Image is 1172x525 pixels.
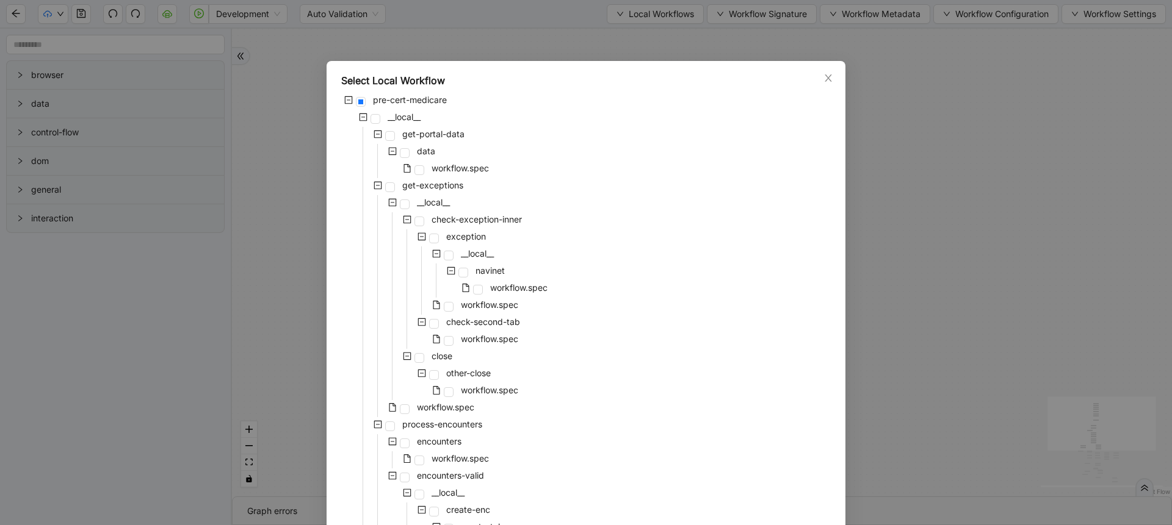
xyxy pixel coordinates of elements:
span: workflow.spec [429,451,491,466]
span: minus-square [418,232,426,241]
span: get-portal-data [402,129,465,139]
span: workflow.spec [417,402,474,412]
span: encounters-valid [417,470,484,480]
span: data [417,146,435,156]
span: create-enc [444,502,493,517]
span: get-exceptions [400,178,466,193]
span: minus-square [374,181,382,190]
span: file [461,284,470,292]
span: workflow.spec [461,385,518,395]
span: close [823,73,833,83]
span: minus-square [374,420,382,429]
span: get-portal-data [400,127,467,141]
span: check-second-tab [446,316,520,327]
span: minus-square [447,266,455,275]
span: check-exception-inner [432,214,522,224]
span: minus-square [418,505,426,514]
span: workflow.spec [488,280,550,295]
span: file [403,454,411,463]
span: workflow.spec [458,298,521,312]
span: workflow.spec [461,334,518,344]
span: minus-square [359,113,367,121]
span: navinet [473,263,507,278]
span: workflow.spec [490,282,548,293]
span: data [414,144,438,159]
span: encounters-valid [414,468,487,483]
span: close [432,351,452,361]
span: workflow.spec [429,161,491,176]
span: minus-square [388,437,397,446]
span: process-encounters [402,419,482,429]
span: encounters [414,434,464,449]
span: encounters [417,436,461,446]
span: __local__ [458,246,496,261]
span: minus-square [388,198,397,207]
span: minus-square [374,130,382,138]
span: __local__ [429,485,467,500]
span: get-exceptions [402,180,463,190]
span: __local__ [388,112,421,122]
span: __local__ [461,248,494,259]
span: create-enc [446,504,490,515]
span: workflow.spec [458,383,521,398]
span: minus-square [388,147,397,155]
span: pre-cert-medicare [371,93,449,107]
span: minus-square [418,318,426,326]
span: exception [446,231,486,241]
span: navinet [476,265,505,276]
div: Select Local Workflow [341,73,831,88]
span: pre-cert-medicare [373,95,447,105]
span: minus-square [344,96,353,104]
span: minus-square [388,471,397,480]
span: __local__ [417,197,450,207]
span: close [429,349,455,363]
span: workflow.spec [458,332,521,346]
span: other-close [446,368,491,378]
span: minus-square [403,215,411,224]
span: check-exception-inner [429,212,524,227]
span: file [432,335,441,343]
span: file [403,164,411,173]
span: workflow.spec [432,163,489,173]
span: minus-square [432,249,441,258]
span: minus-square [418,369,426,377]
span: file [388,403,397,412]
span: workflow.spec [461,299,518,310]
span: __local__ [385,110,423,124]
span: __local__ [414,195,452,210]
span: minus-square [403,488,411,497]
span: file [432,386,441,395]
span: workflow.spec [432,453,489,463]
span: process-encounters [400,417,485,432]
span: workflow.spec [414,400,477,415]
span: check-second-tab [444,315,523,329]
span: file [432,301,441,309]
span: other-close [444,366,493,380]
button: Close [822,71,835,85]
span: minus-square [403,352,411,360]
span: __local__ [432,487,465,498]
span: exception [444,229,488,244]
